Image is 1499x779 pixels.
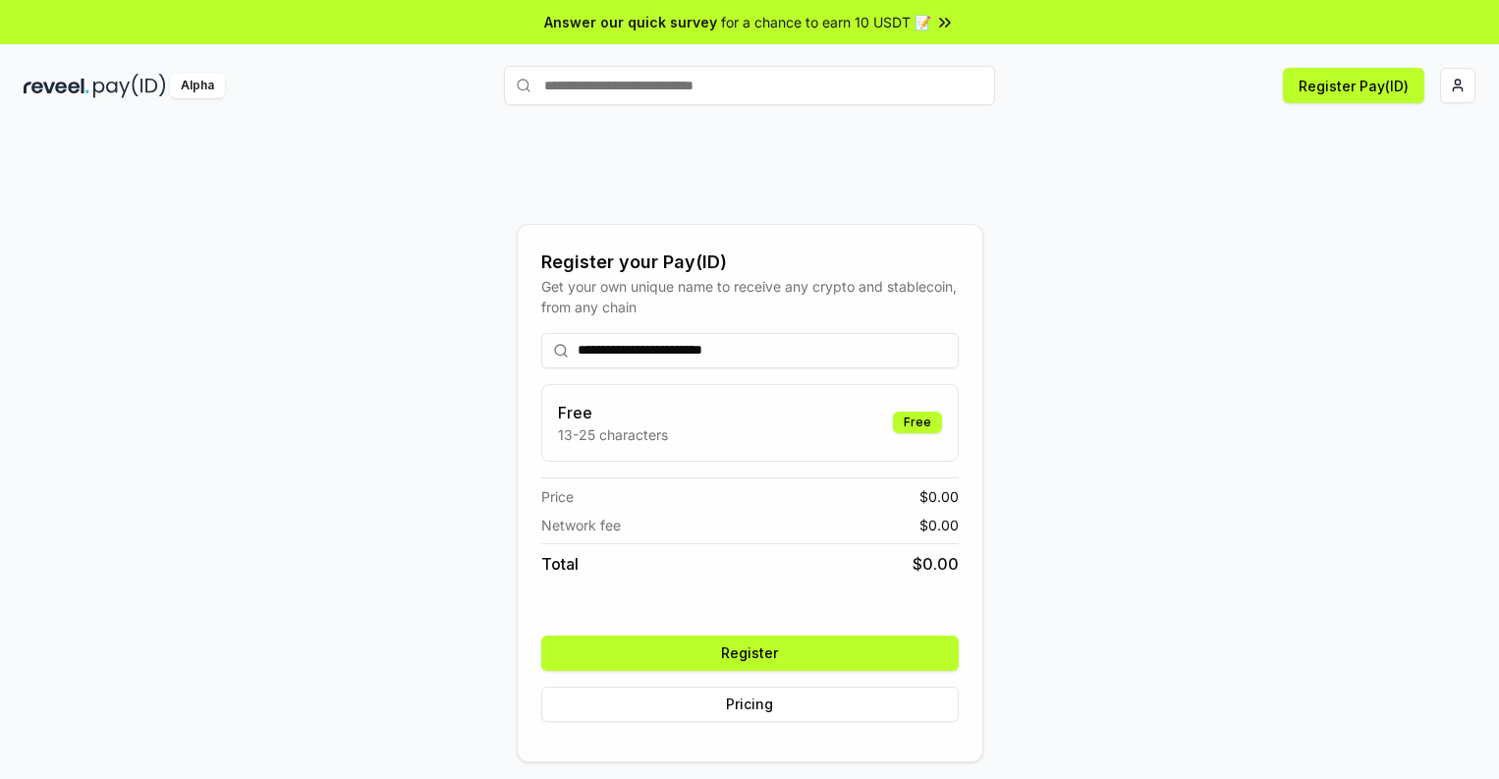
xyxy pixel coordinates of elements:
[1283,68,1424,103] button: Register Pay(ID)
[541,276,959,317] div: Get your own unique name to receive any crypto and stablecoin, from any chain
[93,74,166,98] img: pay_id
[541,552,579,576] span: Total
[919,486,959,507] span: $ 0.00
[558,424,668,445] p: 13-25 characters
[541,249,959,276] div: Register your Pay(ID)
[541,486,574,507] span: Price
[919,515,959,535] span: $ 0.00
[893,412,942,433] div: Free
[541,687,959,722] button: Pricing
[170,74,225,98] div: Alpha
[913,552,959,576] span: $ 0.00
[721,12,931,32] span: for a chance to earn 10 USDT 📝
[541,636,959,671] button: Register
[541,515,621,535] span: Network fee
[544,12,717,32] span: Answer our quick survey
[24,74,89,98] img: reveel_dark
[558,401,668,424] h3: Free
